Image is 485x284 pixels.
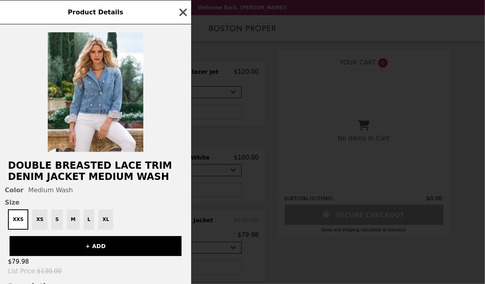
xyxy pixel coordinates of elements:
[48,32,143,152] img: Medium Wash / XXS
[68,8,123,16] span: Product Details
[5,199,186,206] span: Size
[37,268,62,275] span: $130.00
[10,236,182,256] button: + ADD
[5,186,186,194] div: Medium Wash
[5,186,23,194] span: Color
[8,209,28,230] button: XXS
